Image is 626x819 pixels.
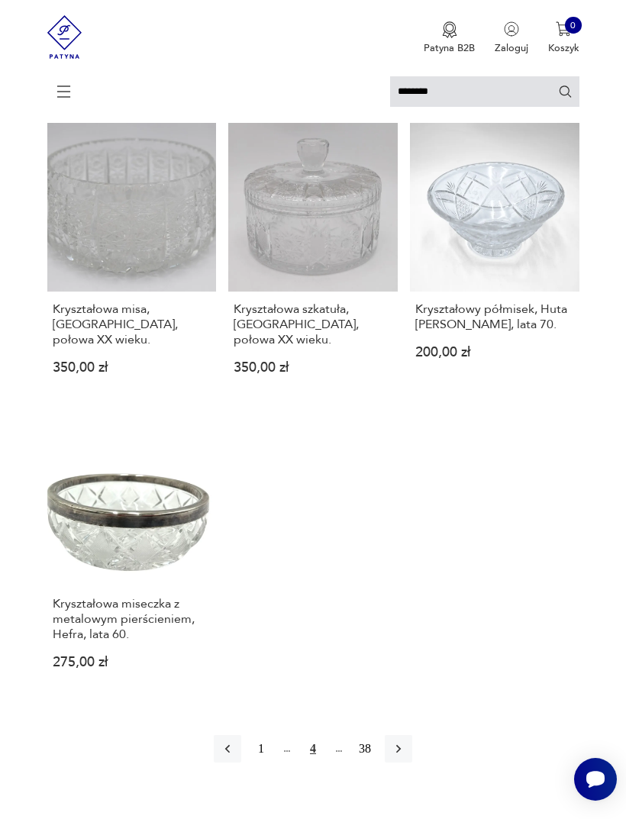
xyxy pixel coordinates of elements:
[351,735,379,763] button: 38
[556,21,571,37] img: Ikona koszyka
[495,41,528,55] p: Zaloguj
[247,735,275,763] button: 1
[504,21,519,37] img: Ikonka użytkownika
[424,21,475,55] a: Ikona medaluPatyna B2B
[415,347,573,359] p: 200,00 zł
[234,301,392,347] h3: Kryształowa szkatuła, [GEOGRAPHIC_DATA], połowa XX wieku.
[234,363,392,374] p: 350,00 zł
[442,21,457,38] img: Ikona medalu
[299,735,327,763] button: 4
[548,41,579,55] p: Koszyk
[415,301,573,332] h3: Kryształowy półmisek, Huta [PERSON_NAME], lata 70.
[424,21,475,55] button: Patyna B2B
[565,17,582,34] div: 0
[47,123,217,398] a: Kryształowa misa, Polska, połowa XX wieku.Kryształowa misa, [GEOGRAPHIC_DATA], połowa XX wieku.35...
[410,123,579,398] a: Kryształowy półmisek, Huta Irena, lata 70.Kryształowy półmisek, Huta [PERSON_NAME], lata 70.200,0...
[228,123,398,398] a: Kryształowa szkatuła, Polska, połowa XX wieku.Kryształowa szkatuła, [GEOGRAPHIC_DATA], połowa XX ...
[574,758,617,801] iframe: Smartsupp widget button
[548,21,579,55] button: 0Koszyk
[47,418,217,692] a: Kryształowa miseczka z metalowym pierścieniem, Hefra, lata 60.Kryształowa miseczka z metalowym pi...
[53,363,211,374] p: 350,00 zł
[53,657,211,669] p: 275,00 zł
[495,21,528,55] button: Zaloguj
[53,301,211,347] h3: Kryształowa misa, [GEOGRAPHIC_DATA], połowa XX wieku.
[424,41,475,55] p: Patyna B2B
[53,596,211,642] h3: Kryształowa miseczka z metalowym pierścieniem, Hefra, lata 60.
[558,84,573,98] button: Szukaj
